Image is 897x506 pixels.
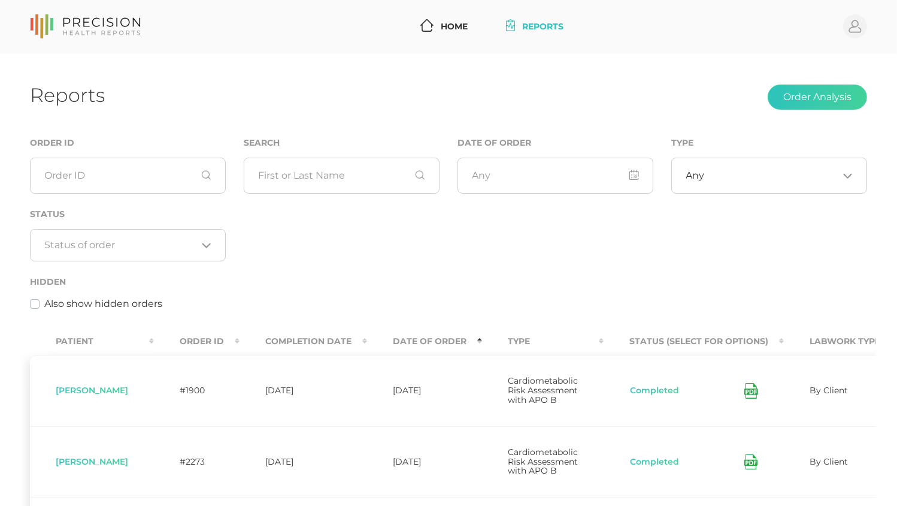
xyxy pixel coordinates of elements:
[367,328,482,355] th: Date Of Order : activate to sort column descending
[457,158,653,194] input: Any
[30,277,66,287] label: Hidden
[810,385,848,396] span: By Client
[367,355,482,426] td: [DATE]
[30,83,105,107] h1: Reports
[44,297,162,311] label: Also show hidden orders
[56,456,128,467] span: [PERSON_NAME]
[30,138,74,148] label: Order ID
[30,158,226,194] input: Order ID
[501,16,569,38] a: Reports
[45,239,197,251] input: Search for option
[244,158,440,194] input: First or Last Name
[56,385,128,396] span: [PERSON_NAME]
[508,375,578,405] span: Cardiometabolic Risk Assessment with APO B
[671,138,693,148] label: Type
[416,16,472,38] a: Home
[810,456,848,467] span: By Client
[508,447,578,477] span: Cardiometabolic Risk Assessment with APO B
[154,328,240,355] th: Order ID : activate to sort column ascending
[30,229,226,261] div: Search for option
[784,328,896,355] th: Labwork Type : activate to sort column ascending
[604,328,784,355] th: Status (Select for Options) : activate to sort column ascending
[30,209,65,219] label: Status
[367,426,482,498] td: [DATE]
[457,138,531,148] label: Date of Order
[240,355,367,426] td: [DATE]
[705,170,838,182] input: Search for option
[154,355,240,426] td: #1900
[30,328,154,355] th: Patient : activate to sort column ascending
[686,170,705,182] span: Any
[629,385,680,397] button: Completed
[154,426,240,498] td: #2273
[482,328,604,355] th: Type : activate to sort column ascending
[768,85,867,110] button: Order Analysis
[244,138,280,148] label: Search
[240,426,367,498] td: [DATE]
[629,456,680,468] button: Completed
[671,158,867,194] div: Search for option
[240,328,367,355] th: Completion Date : activate to sort column ascending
